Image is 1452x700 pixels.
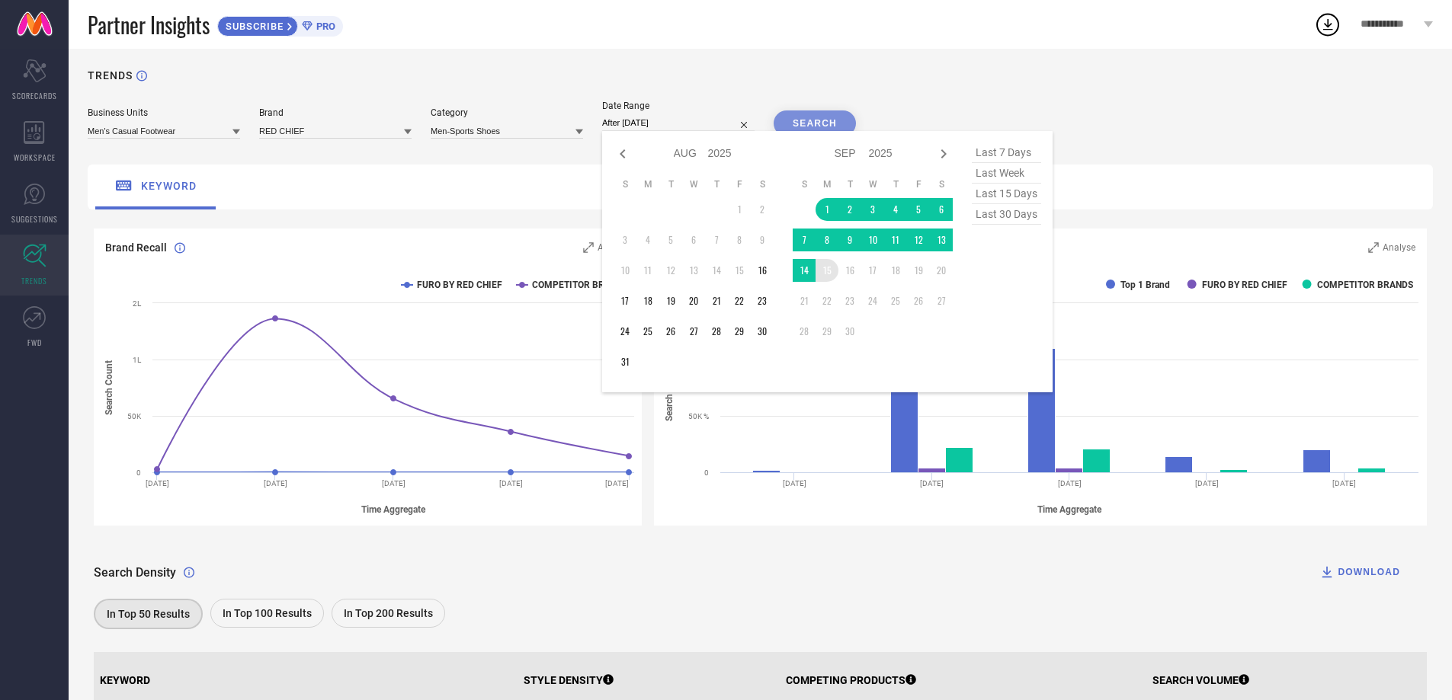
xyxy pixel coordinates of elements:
[816,229,838,251] td: Mon Sep 08 2025
[682,320,705,343] td: Wed Aug 27 2025
[88,69,133,82] h1: TRENDS
[431,107,583,118] div: Category
[27,337,42,348] span: FWD
[705,229,728,251] td: Thu Aug 07 2025
[659,229,682,251] td: Tue Aug 05 2025
[907,198,930,221] td: Fri Sep 05 2025
[107,608,190,620] span: In Top 50 Results
[1300,557,1419,587] button: DOWNLOAD
[793,289,816,312] td: Sun Sep 21 2025
[751,320,774,343] td: Sat Aug 30 2025
[602,115,755,131] input: Select date range
[105,241,167,254] span: Brand Recall
[861,178,884,190] th: Wednesday
[786,674,916,686] p: COMPETING PRODUCTS
[682,229,705,251] td: Wed Aug 06 2025
[598,242,630,253] span: Analyse
[1317,280,1413,290] text: COMPETITOR BRANDS
[793,178,816,190] th: Sunday
[614,259,636,282] td: Sun Aug 10 2025
[614,320,636,343] td: Sun Aug 24 2025
[313,21,335,32] span: PRO
[11,213,58,225] span: SUGGESTIONS
[838,198,861,221] td: Tue Sep 02 2025
[264,479,287,487] text: [DATE]
[146,479,169,487] text: [DATE]
[218,21,287,32] span: SUBSCRIBE
[682,289,705,312] td: Wed Aug 20 2025
[907,289,930,312] td: Fri Sep 26 2025
[907,178,930,190] th: Friday
[605,479,629,487] text: [DATE]
[141,180,197,192] span: keyword
[783,479,806,487] text: [DATE]
[524,674,614,686] p: STYLE DENSITY
[728,178,751,190] th: Friday
[1314,11,1341,38] div: Open download list
[21,275,47,286] span: TRENDS
[930,259,953,282] td: Sat Sep 20 2025
[12,90,57,101] span: SCORECARDS
[972,204,1041,225] span: last 30 days
[793,229,816,251] td: Sun Sep 07 2025
[259,107,412,118] div: Brand
[1152,674,1249,686] p: SEARCH VOLUME
[838,289,861,312] td: Tue Sep 23 2025
[1037,504,1102,515] tspan: Time Aggregate
[614,178,636,190] th: Sunday
[838,259,861,282] td: Tue Sep 16 2025
[884,198,907,221] td: Thu Sep 04 2025
[705,320,728,343] td: Thu Aug 28 2025
[664,353,675,422] tspan: Search Coverage
[133,356,142,364] text: 1L
[223,607,312,619] span: In Top 100 Results
[1383,242,1415,253] span: Analyse
[583,242,594,253] svg: Zoom
[838,229,861,251] td: Tue Sep 09 2025
[728,259,751,282] td: Fri Aug 15 2025
[884,178,907,190] th: Thursday
[704,468,709,477] text: 0
[88,107,240,118] div: Business Units
[14,152,56,163] span: WORKSPACE
[1202,280,1287,290] text: FURO BY RED CHIEF
[682,259,705,282] td: Wed Aug 13 2025
[972,163,1041,184] span: last week
[636,289,659,312] td: Mon Aug 18 2025
[417,280,502,290] text: FURO BY RED CHIEF
[728,229,751,251] td: Fri Aug 08 2025
[1058,479,1082,487] text: [DATE]
[705,289,728,312] td: Thu Aug 21 2025
[838,178,861,190] th: Tuesday
[816,320,838,343] td: Mon Sep 29 2025
[751,229,774,251] td: Sat Aug 09 2025
[1333,479,1357,487] text: [DATE]
[614,145,632,163] div: Previous month
[104,360,114,415] tspan: Search Count
[382,479,405,487] text: [DATE]
[816,259,838,282] td: Mon Sep 15 2025
[659,259,682,282] td: Tue Aug 12 2025
[532,280,628,290] text: COMPETITOR BRANDS
[751,198,774,221] td: Sat Aug 02 2025
[94,565,176,580] span: Search Density
[636,229,659,251] td: Mon Aug 04 2025
[614,350,636,373] td: Sun Aug 31 2025
[361,504,426,515] tspan: Time Aggregate
[636,320,659,343] td: Mon Aug 25 2025
[816,289,838,312] td: Mon Sep 22 2025
[751,289,774,312] td: Sat Aug 23 2025
[1319,564,1400,580] div: DOWNLOAD
[816,178,838,190] th: Monday
[728,289,751,312] td: Fri Aug 22 2025
[133,299,142,308] text: 2L
[751,178,774,190] th: Saturday
[602,101,755,111] div: Date Range
[884,289,907,312] td: Thu Sep 25 2025
[921,479,944,487] text: [DATE]
[930,178,953,190] th: Saturday
[907,229,930,251] td: Fri Sep 12 2025
[861,198,884,221] td: Wed Sep 03 2025
[705,259,728,282] td: Thu Aug 14 2025
[728,320,751,343] td: Fri Aug 29 2025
